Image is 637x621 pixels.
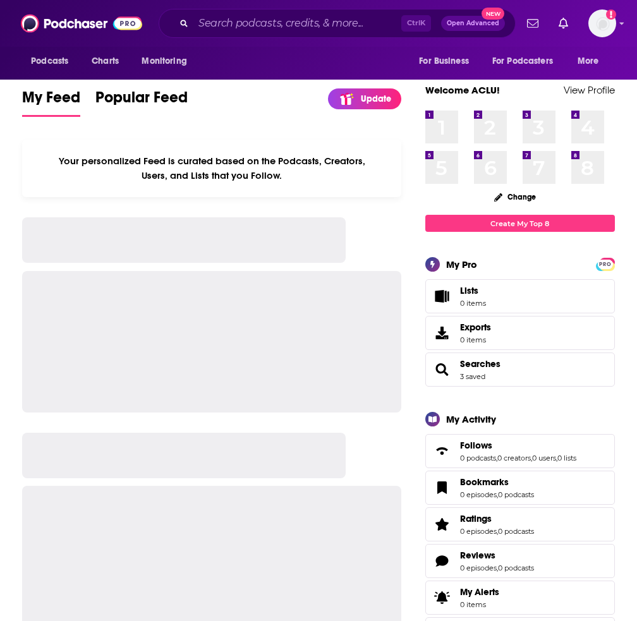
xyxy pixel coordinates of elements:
[328,88,401,109] a: Update
[95,88,188,114] span: Popular Feed
[430,324,455,342] span: Exports
[446,258,477,270] div: My Pro
[532,454,556,462] a: 0 users
[425,84,500,96] a: Welcome ACLU!
[430,479,455,497] a: Bookmarks
[419,52,469,70] span: For Business
[460,440,576,451] a: Follows
[531,454,532,462] span: ,
[460,299,486,308] span: 0 items
[425,581,615,615] a: My Alerts
[598,260,613,269] span: PRO
[159,9,516,38] div: Search podcasts, credits, & more...
[460,322,491,333] span: Exports
[460,476,534,488] a: Bookmarks
[460,513,534,524] a: Ratings
[498,490,534,499] a: 0 podcasts
[498,527,534,536] a: 0 podcasts
[22,88,80,114] span: My Feed
[460,476,509,488] span: Bookmarks
[569,49,615,73] button: open menu
[425,215,615,232] a: Create My Top 8
[460,586,499,598] span: My Alerts
[430,287,455,305] span: Lists
[460,527,497,536] a: 0 episodes
[425,316,615,350] a: Exports
[142,52,186,70] span: Monitoring
[446,413,496,425] div: My Activity
[31,52,68,70] span: Podcasts
[522,13,543,34] a: Show notifications dropdown
[425,471,615,505] span: Bookmarks
[496,454,497,462] span: ,
[21,11,142,35] img: Podchaser - Follow, Share and Rate Podcasts
[401,15,431,32] span: Ctrl K
[556,454,557,462] span: ,
[425,279,615,313] a: Lists
[460,285,486,296] span: Lists
[460,600,499,609] span: 0 items
[460,513,492,524] span: Ratings
[460,335,491,344] span: 0 items
[460,285,478,296] span: Lists
[460,372,485,381] a: 3 saved
[460,550,534,561] a: Reviews
[564,84,615,96] a: View Profile
[588,9,616,37] img: User Profile
[497,564,498,572] span: ,
[460,550,495,561] span: Reviews
[22,49,85,73] button: open menu
[441,16,505,31] button: Open AdvancedNew
[588,9,616,37] span: Logged in as aclumedia
[578,52,599,70] span: More
[425,544,615,578] span: Reviews
[554,13,573,34] a: Show notifications dropdown
[497,454,531,462] a: 0 creators
[95,88,188,117] a: Popular Feed
[487,189,543,205] button: Change
[557,454,576,462] a: 0 lists
[425,434,615,468] span: Follows
[430,442,455,460] a: Follows
[430,552,455,570] a: Reviews
[447,20,499,27] span: Open Advanced
[430,589,455,606] span: My Alerts
[497,527,498,536] span: ,
[193,13,401,33] input: Search podcasts, credits, & more...
[484,49,571,73] button: open menu
[460,440,492,451] span: Follows
[22,140,401,197] div: Your personalized Feed is curated based on the Podcasts, Creators, Users, and Lists that you Follow.
[606,9,616,20] svg: Add a profile image
[361,93,391,104] p: Update
[460,490,497,499] a: 0 episodes
[497,490,498,499] span: ,
[133,49,203,73] button: open menu
[460,454,496,462] a: 0 podcasts
[22,88,80,117] a: My Feed
[430,361,455,378] a: Searches
[460,358,500,370] a: Searches
[460,564,497,572] a: 0 episodes
[410,49,485,73] button: open menu
[482,8,504,20] span: New
[598,259,613,268] a: PRO
[92,52,119,70] span: Charts
[588,9,616,37] button: Show profile menu
[430,515,455,533] a: Ratings
[425,353,615,387] span: Searches
[492,52,553,70] span: For Podcasters
[425,507,615,541] span: Ratings
[83,49,126,73] a: Charts
[498,564,534,572] a: 0 podcasts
